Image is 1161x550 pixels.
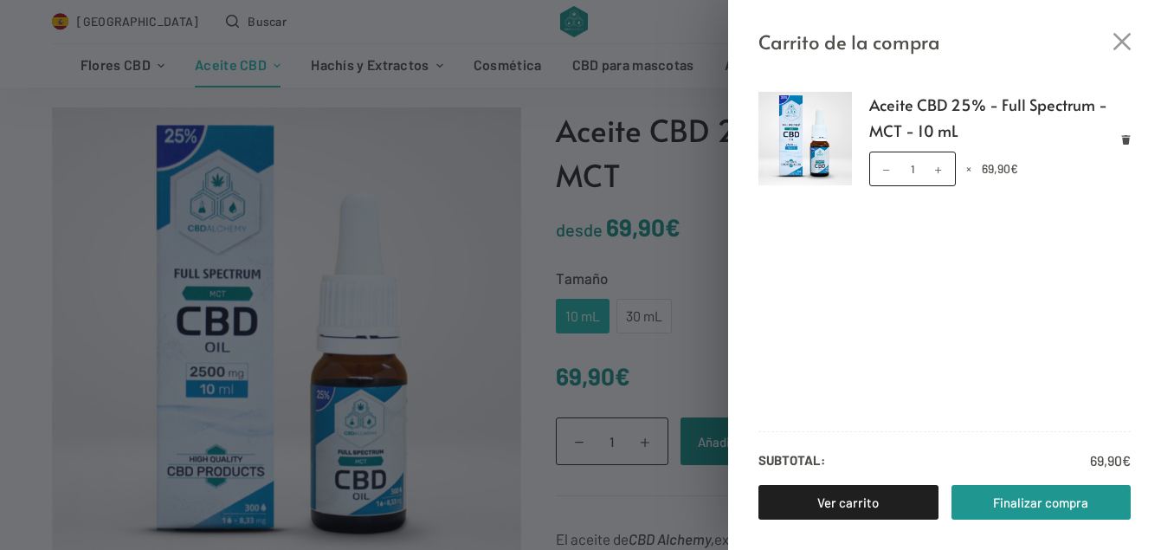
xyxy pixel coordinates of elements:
input: Cantidad de productos [869,152,956,186]
bdi: 69,90 [1090,452,1131,469]
button: Cerrar el cajón del carrito [1113,33,1131,50]
a: Aceite CBD 25% - Full Spectrum - MCT - 10 mL [869,92,1132,143]
span: × [966,161,971,176]
bdi: 69,90 [982,161,1018,176]
span: € [1010,161,1018,176]
span: € [1122,452,1131,469]
a: Eliminar Aceite CBD 25% - Full Spectrum - MCT - 10 mL del carrito [1121,134,1131,144]
a: Ver carrito [758,485,938,520]
strong: Subtotal: [758,450,825,472]
a: Finalizar compra [951,485,1132,520]
span: Carrito de la compra [758,26,940,57]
